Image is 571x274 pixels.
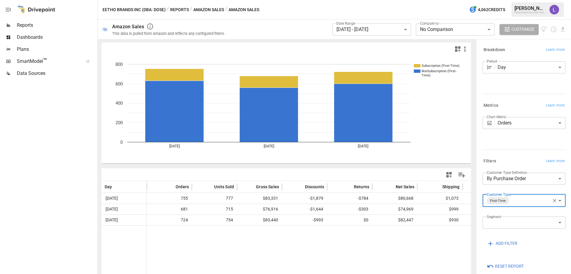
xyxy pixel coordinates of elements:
button: Sort [296,183,304,191]
div: 🛍 [103,26,107,32]
button: Sort [345,183,353,191]
label: Customer Type Definition [487,170,527,175]
label: Compare to [420,21,439,26]
span: $76,916 [240,204,279,214]
span: 754 [195,215,234,225]
span: $83,440 [240,215,279,225]
span: Shipping [442,184,459,190]
button: Sort [433,183,442,191]
text: [DATE] [264,144,274,148]
span: First-Time [488,197,508,204]
span: $80,668 [375,193,414,204]
span: Learn more [546,158,565,164]
span: 715 [195,204,234,214]
span: Data Sources [17,70,96,77]
span: Dashboards [17,34,96,41]
h6: Metrics [484,102,498,109]
span: ADD FILTER [496,240,517,247]
span: Returns [354,184,369,190]
div: Eetho Brands Inc (DBA: Dose) [514,11,546,14]
label: Chart Metric [487,114,506,119]
span: [DATE] [105,204,143,214]
label: Customer Type [487,192,511,197]
button: Schedule report [550,26,557,33]
span: Discounts [305,184,324,190]
span: $83,331 [240,193,279,204]
svg: A chart. [102,55,465,163]
button: Sort [167,183,175,191]
span: [DATE] [105,215,143,225]
span: Learn more [546,47,565,53]
text: 800 [115,62,123,67]
div: / [190,6,192,14]
span: Reset Report [495,263,524,270]
div: Orders [498,117,566,129]
button: Reports [170,6,189,14]
span: 724 [150,215,189,225]
button: Manage Columns [455,168,468,182]
button: View documentation [541,24,548,35]
label: Segment [487,214,501,219]
div: [DATE] - [DATE] [332,23,411,35]
span: [DATE] [105,193,143,204]
div: This data is pulled from Amazon and reflects any configured filters. [112,31,225,36]
span: Units Sold [214,184,234,190]
span: Day [105,184,112,190]
span: -$1,879 [285,193,324,204]
div: By Purchase Order [483,173,566,185]
button: Lindsay North [546,1,563,18]
text: Subscription (First-Time) [422,64,459,68]
text: Time) [422,73,431,77]
span: Plans [17,46,96,53]
button: 4,062Credits [467,4,508,15]
text: 0 [120,140,123,145]
div: Day [498,61,566,73]
span: -$303 [330,204,369,214]
span: -$784 [330,193,369,204]
span: -$993 [285,215,324,225]
label: Period [487,59,497,64]
span: Reports [17,22,96,29]
span: 4,062 Credits [478,6,505,14]
span: $74,969 [375,204,414,214]
span: $1,073 [420,193,459,204]
button: Sort [113,183,121,191]
text: [DATE] [358,144,368,148]
span: ™ [43,57,47,64]
h6: Breakdown [484,47,505,53]
div: / [167,6,169,14]
div: No Comparison [416,23,495,35]
button: Reset Report [483,261,528,272]
text: [DATE] [169,144,180,148]
div: / [225,6,227,14]
span: $544 [465,215,505,225]
button: Sort [247,183,255,191]
div: [PERSON_NAME] [514,5,546,11]
button: Sort [205,183,213,191]
span: $0 [465,204,505,214]
button: Download report [559,26,566,33]
span: $0 [330,215,369,225]
span: 755 [150,193,189,204]
span: $0 [465,193,505,204]
text: 200 [115,120,123,125]
span: Gross Sales [256,184,279,190]
button: Customize [499,24,539,35]
text: 400 [115,100,123,106]
h6: Filters [484,158,496,165]
button: Sort [386,183,395,191]
span: $999 [420,204,459,214]
span: -$1,644 [285,204,324,214]
button: Eetho Brands Inc (DBA: Dose) [103,6,166,14]
div: Amazon Sales [112,24,144,29]
span: SmartModel [17,58,79,65]
span: $930 [420,215,459,225]
label: Date Range [336,21,355,26]
img: Lindsay North [549,5,559,14]
text: 600 [115,81,123,87]
span: $82,447 [375,215,414,225]
span: Customize [511,26,534,33]
button: Amazon Sales [193,6,224,14]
